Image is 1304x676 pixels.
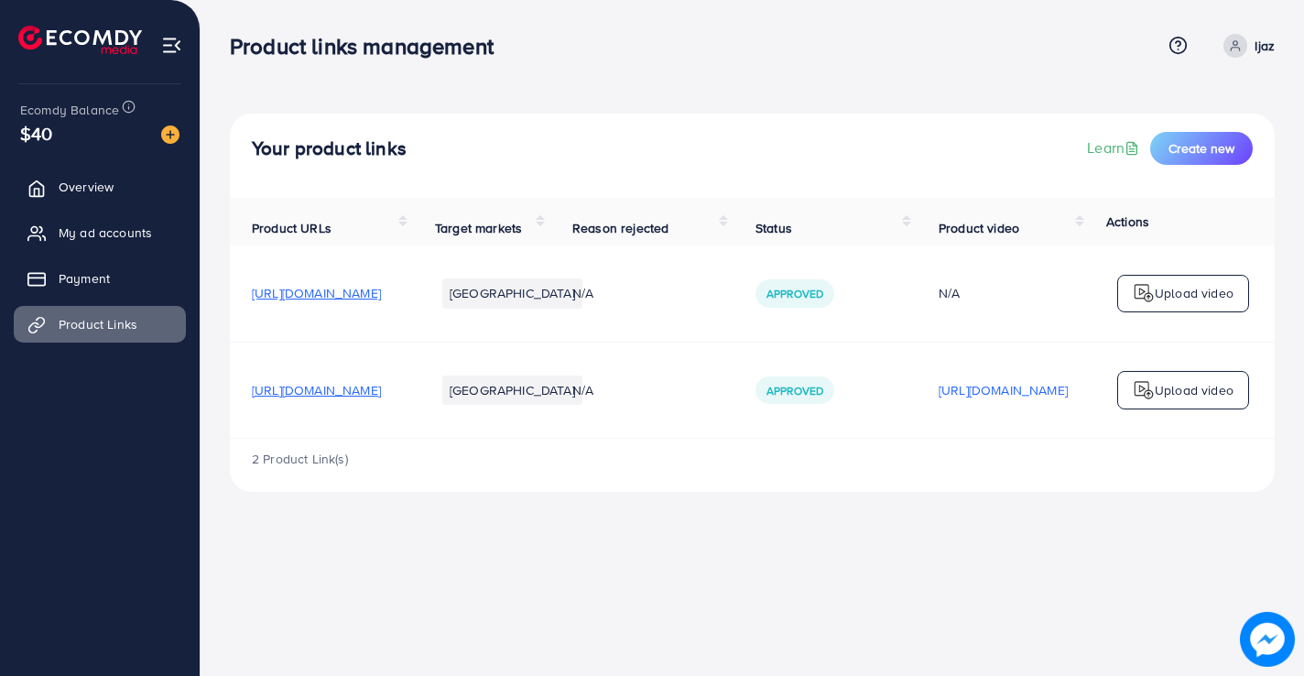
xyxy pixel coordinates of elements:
[1155,379,1233,401] p: Upload video
[939,219,1019,237] span: Product video
[14,306,186,343] a: Product Links
[14,214,186,251] a: My ad accounts
[252,450,348,468] span: 2 Product Link(s)
[14,169,186,205] a: Overview
[435,219,522,237] span: Target markets
[1240,612,1295,667] img: image
[1133,379,1155,401] img: logo
[59,269,110,288] span: Payment
[1106,213,1149,231] span: Actions
[1133,282,1155,304] img: logo
[20,120,52,147] span: $40
[1255,35,1275,57] p: Ijaz
[442,278,582,308] li: [GEOGRAPHIC_DATA]
[59,315,137,333] span: Product Links
[161,35,182,56] img: menu
[230,33,508,60] h3: Product links management
[14,260,186,297] a: Payment
[252,381,381,399] span: [URL][DOMAIN_NAME]
[252,284,381,302] span: [URL][DOMAIN_NAME]
[939,284,1068,302] div: N/A
[755,219,792,237] span: Status
[161,125,179,144] img: image
[1087,137,1143,158] a: Learn
[59,178,114,196] span: Overview
[939,379,1068,401] p: [URL][DOMAIN_NAME]
[442,376,582,405] li: [GEOGRAPHIC_DATA]
[20,101,119,119] span: Ecomdy Balance
[572,284,593,302] span: N/A
[252,219,331,237] span: Product URLs
[1168,139,1234,158] span: Create new
[766,383,823,398] span: Approved
[766,286,823,301] span: Approved
[252,137,407,160] h4: Your product links
[572,381,593,399] span: N/A
[1150,132,1253,165] button: Create new
[18,26,142,54] img: logo
[1155,282,1233,304] p: Upload video
[572,219,668,237] span: Reason rejected
[59,224,152,242] span: My ad accounts
[1216,34,1275,58] a: Ijaz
